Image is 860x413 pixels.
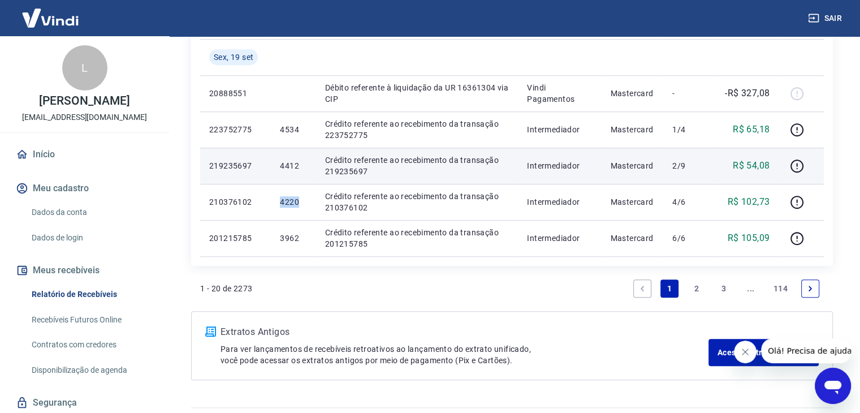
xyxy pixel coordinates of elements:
[14,142,155,167] a: Início
[325,154,509,177] p: Crédito referente ao recebimento da transação 219235697
[806,8,846,29] button: Sair
[27,226,155,249] a: Dados de login
[734,341,757,363] iframe: Fechar mensagem
[325,82,509,105] p: Débito referente à liquidação da UR 16361304 via CIP
[610,160,654,171] p: Mastercard
[27,201,155,224] a: Dados da conta
[742,279,760,298] a: Jump forward
[672,88,706,99] p: -
[209,124,262,135] p: 223752775
[205,326,216,337] img: ícone
[728,231,770,245] p: R$ 105,09
[801,279,819,298] a: Next page
[733,159,770,173] p: R$ 54,08
[815,368,851,404] iframe: Botão para abrir a janela de mensagens
[629,275,824,302] ul: Pagination
[610,233,654,244] p: Mastercard
[761,338,851,363] iframe: Mensagem da empresa
[672,233,706,244] p: 6/6
[209,160,262,171] p: 219235697
[7,8,95,17] span: Olá! Precisa de ajuda?
[610,88,654,99] p: Mastercard
[725,87,770,100] p: -R$ 327,08
[280,233,306,244] p: 3962
[527,196,592,208] p: Intermediador
[22,111,147,123] p: [EMAIL_ADDRESS][DOMAIN_NAME]
[14,1,87,35] img: Vindi
[62,45,107,91] div: L
[325,118,509,141] p: Crédito referente ao recebimento da transação 223752775
[610,196,654,208] p: Mastercard
[672,160,706,171] p: 2/9
[27,283,155,306] a: Relatório de Recebíveis
[660,279,679,298] a: Page 1 is your current page
[27,308,155,332] a: Recebíveis Futuros Online
[610,124,654,135] p: Mastercard
[27,333,155,356] a: Contratos com credores
[280,160,306,171] p: 4412
[209,88,262,99] p: 20888551
[325,227,509,249] p: Crédito referente ao recebimento da transação 201215785
[14,176,155,201] button: Meu cadastro
[728,195,770,209] p: R$ 102,73
[527,124,592,135] p: Intermediador
[214,51,253,63] span: Sex, 19 set
[769,279,792,298] a: Page 114
[221,343,708,366] p: Para ver lançamentos de recebíveis retroativos ao lançamento do extrato unificado, você pode aces...
[209,196,262,208] p: 210376102
[209,233,262,244] p: 201215785
[527,233,592,244] p: Intermediador
[715,279,733,298] a: Page 3
[672,196,706,208] p: 4/6
[688,279,706,298] a: Page 2
[280,196,306,208] p: 4220
[527,82,592,105] p: Vindi Pagamentos
[672,124,706,135] p: 1/4
[14,258,155,283] button: Meus recebíveis
[733,123,770,136] p: R$ 65,18
[27,359,155,382] a: Disponibilização de agenda
[221,325,708,339] p: Extratos Antigos
[200,283,253,294] p: 1 - 20 de 2273
[633,279,651,298] a: Previous page
[325,191,509,213] p: Crédito referente ao recebimento da transação 210376102
[39,95,129,107] p: [PERSON_NAME]
[280,124,306,135] p: 4534
[527,160,592,171] p: Intermediador
[708,339,819,366] a: Acesse Extratos Antigos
